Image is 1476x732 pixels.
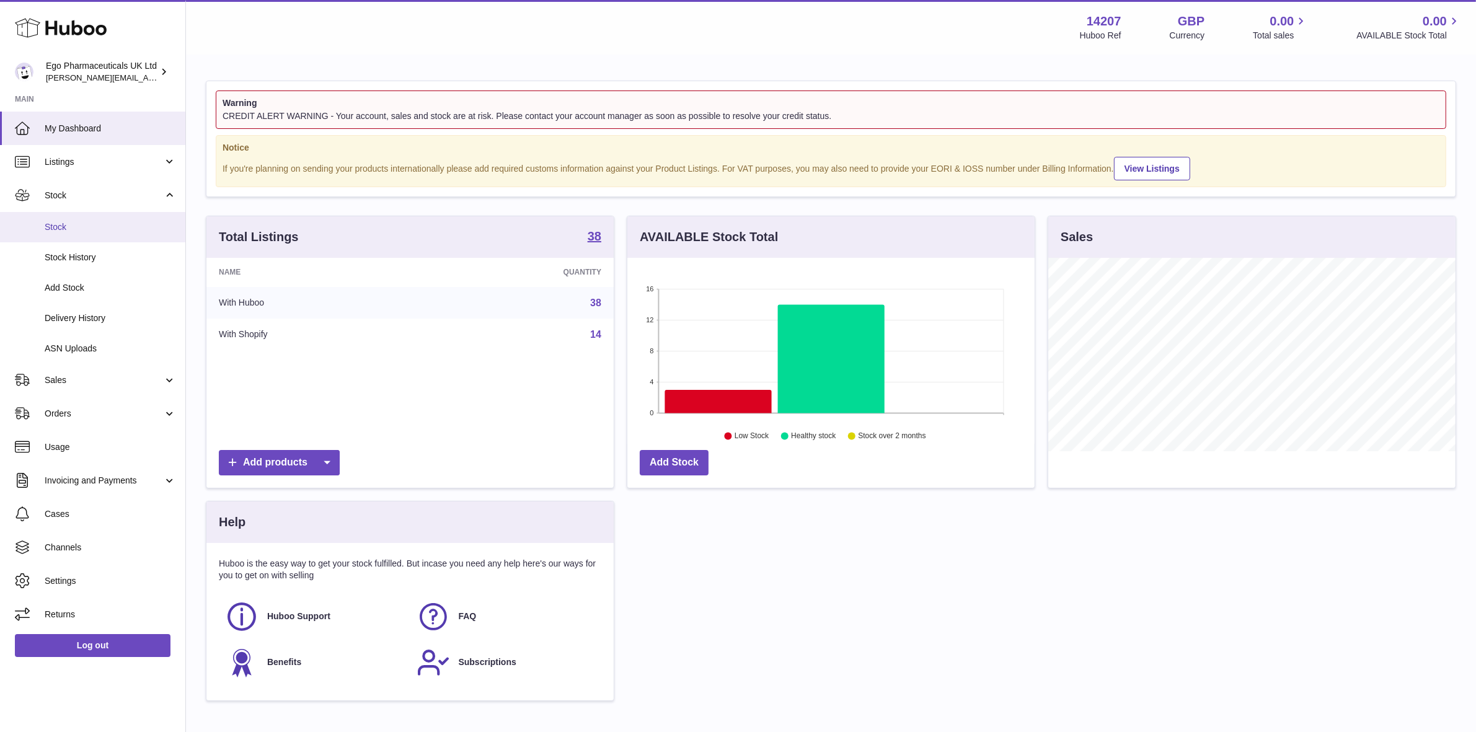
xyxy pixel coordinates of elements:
[223,110,1439,122] div: CREDIT ALERT WARNING - Your account, sales and stock are at risk. Please contact your account man...
[640,450,709,475] a: Add Stock
[45,123,176,134] span: My Dashboard
[646,286,653,293] text: 16
[791,432,836,441] text: Healthy stock
[45,156,163,168] span: Listings
[1423,13,1447,30] span: 0.00
[223,97,1439,109] strong: Warning
[206,258,426,286] th: Name
[459,611,477,622] span: FAQ
[219,514,245,531] h3: Help
[45,221,176,233] span: Stock
[45,542,176,553] span: Channels
[1061,229,1093,245] h3: Sales
[45,475,163,487] span: Invoicing and Payments
[219,229,299,245] h3: Total Listings
[223,142,1439,154] strong: Notice
[15,634,170,656] a: Log out
[1087,13,1121,30] strong: 14207
[45,282,176,294] span: Add Stock
[219,558,601,581] p: Huboo is the easy way to get your stock fulfilled. But incase you need any help here's our ways f...
[735,432,769,441] text: Low Stock
[206,319,426,351] td: With Shopify
[267,656,301,668] span: Benefits
[1080,30,1121,42] div: Huboo Ref
[588,230,601,242] strong: 38
[15,63,33,81] img: jane.bates@egopharm.com
[219,450,340,475] a: Add products
[46,60,157,84] div: Ego Pharmaceuticals UK Ltd
[45,312,176,324] span: Delivery History
[590,298,601,308] a: 38
[459,656,516,668] span: Subscriptions
[858,432,926,441] text: Stock over 2 months
[640,229,778,245] h3: AVAILABLE Stock Total
[45,441,176,453] span: Usage
[45,508,176,520] span: Cases
[45,190,163,201] span: Stock
[225,600,404,633] a: Huboo Support
[650,410,653,417] text: 0
[417,600,596,633] a: FAQ
[1178,13,1204,30] strong: GBP
[206,287,426,319] td: With Huboo
[45,343,176,355] span: ASN Uploads
[46,73,315,82] span: [PERSON_NAME][EMAIL_ADDRESS][PERSON_NAME][DOMAIN_NAME]
[650,379,653,386] text: 4
[45,374,163,386] span: Sales
[45,408,163,420] span: Orders
[45,252,176,263] span: Stock History
[1253,30,1308,42] span: Total sales
[588,230,601,245] a: 38
[267,611,330,622] span: Huboo Support
[650,348,653,355] text: 8
[417,646,596,679] a: Subscriptions
[45,575,176,587] span: Settings
[225,646,404,679] a: Benefits
[1270,13,1294,30] span: 0.00
[1356,13,1461,42] a: 0.00 AVAILABLE Stock Total
[1356,30,1461,42] span: AVAILABLE Stock Total
[223,156,1439,181] div: If you're planning on sending your products internationally please add required customs informati...
[1170,30,1205,42] div: Currency
[45,609,176,620] span: Returns
[646,317,653,324] text: 12
[590,329,601,340] a: 14
[1114,157,1190,180] a: View Listings
[1253,13,1308,42] a: 0.00 Total sales
[426,258,614,286] th: Quantity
